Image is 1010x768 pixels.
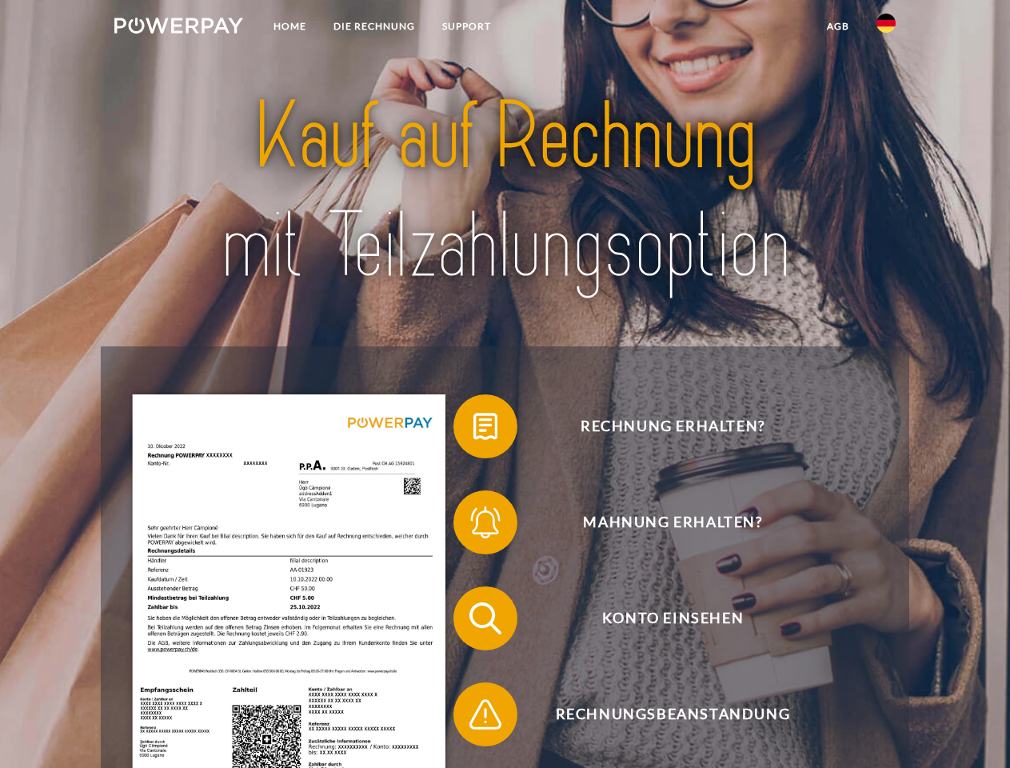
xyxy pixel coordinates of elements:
img: qb_bill.svg [465,406,505,446]
span: Mahnung erhalten? [477,490,868,554]
a: SUPPORT [429,12,505,41]
a: DIE RECHNUNG [320,12,429,41]
img: title-powerpay_de.svg [153,77,857,306]
button: Mahnung erhalten? [453,490,869,554]
span: Rechnung erhalten? [477,394,868,458]
img: qb_search.svg [465,598,505,638]
button: Rechnungsbeanstandung [453,682,869,746]
button: Konto einsehen [453,586,869,650]
a: Home [260,12,320,41]
img: qb_warning.svg [465,694,505,734]
img: qb_bell.svg [465,502,505,542]
img: de [876,14,896,33]
button: Rechnung erhalten? [453,394,869,458]
span: Rechnungsbeanstandung [477,682,868,746]
img: logo-powerpay-white.svg [114,18,243,34]
a: agb [813,12,863,41]
span: Konto einsehen [477,586,868,650]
